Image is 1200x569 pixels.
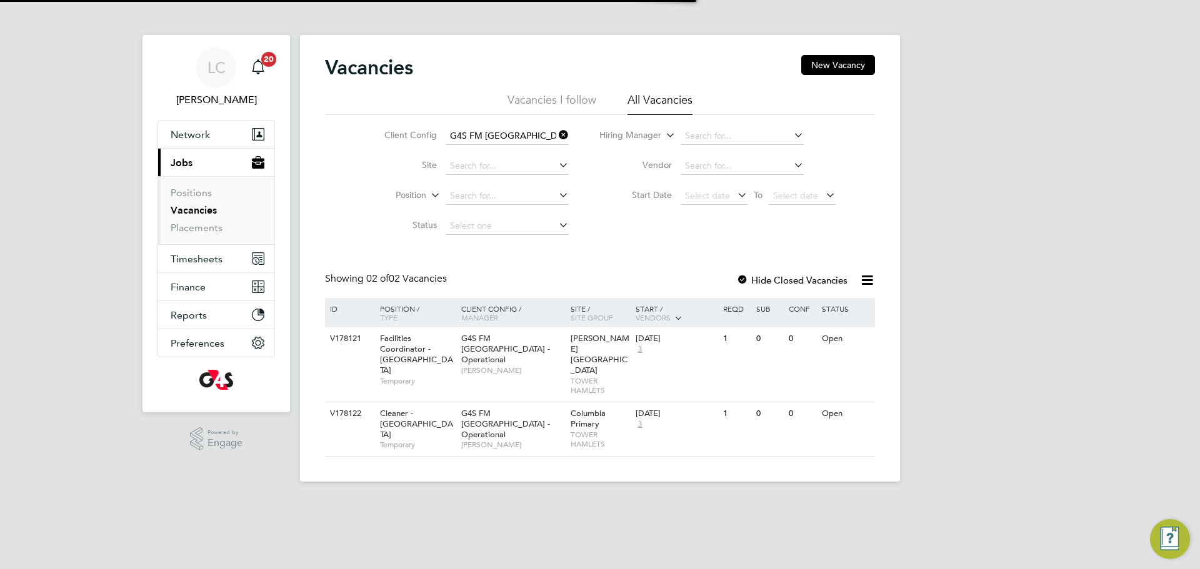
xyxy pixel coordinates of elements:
[158,121,274,148] button: Network
[773,190,818,201] span: Select date
[190,427,243,451] a: Powered byEngage
[158,149,274,176] button: Jobs
[681,127,804,145] input: Search for...
[600,159,672,171] label: Vendor
[325,272,449,285] div: Showing
[366,272,389,285] span: 02 of
[786,327,818,350] div: 0
[819,402,873,425] div: Open
[786,298,818,319] div: Conf
[157,47,275,107] a: LC[PERSON_NAME]
[171,157,192,169] span: Jobs
[171,129,210,141] span: Network
[446,127,569,145] input: Search for...
[171,222,222,234] a: Placements
[600,189,672,200] label: Start Date
[158,301,274,329] button: Reports
[366,272,447,285] span: 02 Vacancies
[571,312,613,322] span: Site Group
[681,157,804,175] input: Search for...
[1150,519,1190,559] button: Engage Resource Center
[371,298,458,328] div: Position /
[720,402,752,425] div: 1
[380,440,455,450] span: Temporary
[819,298,873,319] div: Status
[158,273,274,300] button: Finance
[571,408,606,429] span: Columbia Primary
[753,327,786,350] div: 0
[461,312,498,322] span: Manager
[207,59,226,76] span: LC
[380,333,453,375] span: Facilities Coordinator - [GEOGRAPHIC_DATA]
[157,92,275,107] span: Lilingxi Chen
[750,187,766,203] span: To
[325,55,413,80] h2: Vacancies
[380,376,455,386] span: Temporary
[461,440,564,450] span: [PERSON_NAME]
[753,402,786,425] div: 0
[507,92,596,115] li: Vacancies I follow
[461,408,550,440] span: G4S FM [GEOGRAPHIC_DATA] - Operational
[171,187,212,199] a: Positions
[446,187,569,205] input: Search for...
[736,274,847,286] label: Hide Closed Vacancies
[720,327,752,350] div: 1
[636,408,717,419] div: [DATE]
[819,327,873,350] div: Open
[380,408,453,440] span: Cleaner - [GEOGRAPHIC_DATA]
[171,337,224,349] span: Preferences
[461,333,550,365] span: G4S FM [GEOGRAPHIC_DATA] - Operational
[446,157,569,175] input: Search for...
[632,298,720,329] div: Start /
[199,370,233,390] img: g4s-logo-retina.png
[571,333,629,375] span: [PERSON_NAME][GEOGRAPHIC_DATA]
[158,176,274,244] div: Jobs
[567,298,633,328] div: Site /
[461,365,564,375] span: [PERSON_NAME]
[207,427,242,438] span: Powered by
[171,309,207,321] span: Reports
[207,438,242,448] span: Engage
[365,219,437,230] label: Status
[753,298,786,319] div: Sub
[380,312,397,322] span: Type
[365,129,437,141] label: Client Config
[142,35,290,412] nav: Main navigation
[327,327,371,350] div: V178121
[589,129,661,142] label: Hiring Manager
[685,190,730,201] span: Select date
[636,334,717,344] div: [DATE]
[571,376,630,395] span: TOWER HAMLETS
[458,298,567,328] div: Client Config /
[636,312,671,322] span: Vendors
[327,298,371,319] div: ID
[720,298,752,319] div: Reqd
[354,189,426,202] label: Position
[261,52,276,67] span: 20
[246,47,271,87] a: 20
[327,402,371,425] div: V178122
[171,281,206,293] span: Finance
[158,245,274,272] button: Timesheets
[636,344,644,355] span: 3
[171,204,217,216] a: Vacancies
[446,217,569,235] input: Select one
[157,370,275,390] a: Go to home page
[801,55,875,75] button: New Vacancy
[636,419,644,430] span: 3
[627,92,692,115] li: All Vacancies
[786,402,818,425] div: 0
[158,329,274,357] button: Preferences
[171,253,222,265] span: Timesheets
[365,159,437,171] label: Site
[571,430,630,449] span: TOWER HAMLETS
